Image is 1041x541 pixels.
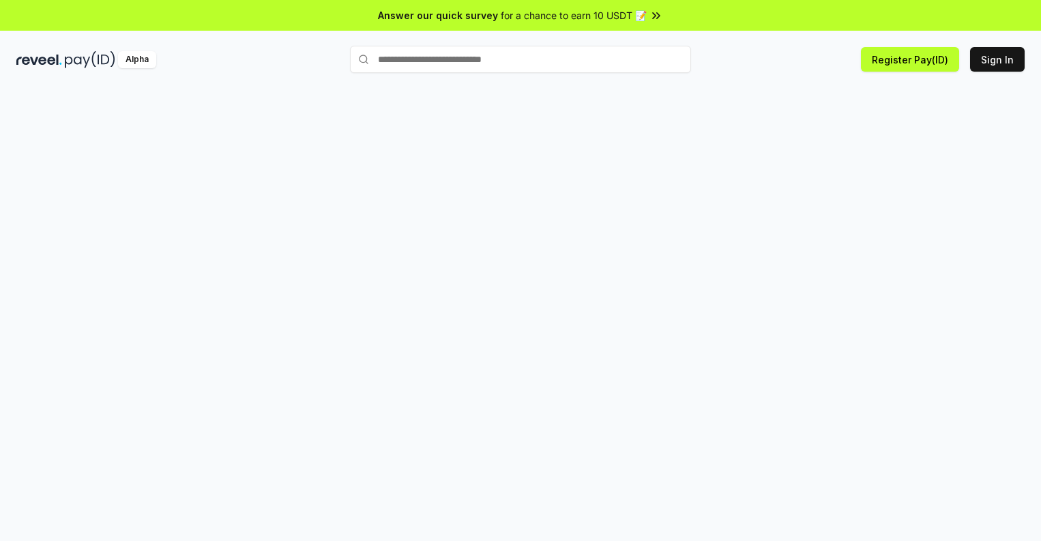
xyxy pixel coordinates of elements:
[861,47,959,72] button: Register Pay(ID)
[378,8,498,23] span: Answer our quick survey
[65,51,115,68] img: pay_id
[118,51,156,68] div: Alpha
[970,47,1025,72] button: Sign In
[501,8,647,23] span: for a chance to earn 10 USDT 📝
[16,51,62,68] img: reveel_dark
